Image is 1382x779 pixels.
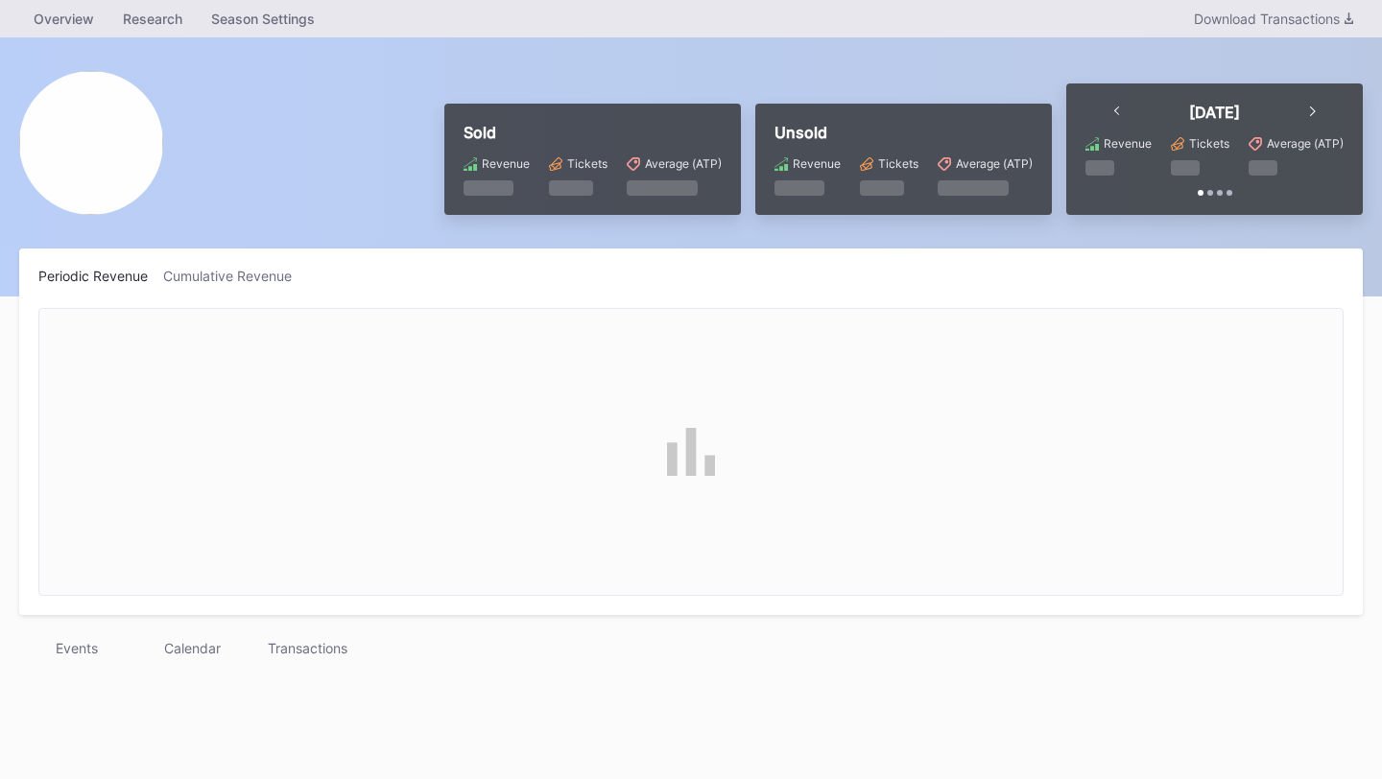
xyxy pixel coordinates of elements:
div: Periodic Revenue [38,268,163,284]
div: Events [19,634,134,662]
div: Calendar [134,634,250,662]
div: Revenue [793,156,841,171]
div: Tickets [878,156,918,171]
div: Revenue [1104,136,1152,151]
button: Download Transactions [1184,6,1363,32]
div: Cumulative Revenue [163,268,307,284]
div: Average (ATP) [956,156,1033,171]
div: Sold [464,123,722,142]
div: Download Transactions [1194,11,1353,27]
a: Season Settings [197,5,329,33]
div: Revenue [482,156,530,171]
div: Tickets [567,156,608,171]
a: Research [108,5,197,33]
div: Average (ATP) [645,156,722,171]
div: Tickets [1189,136,1229,151]
div: Unsold [774,123,1033,142]
a: Overview [19,5,108,33]
div: Transactions [250,634,365,662]
div: Average (ATP) [1267,136,1344,151]
div: [DATE] [1189,103,1240,122]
